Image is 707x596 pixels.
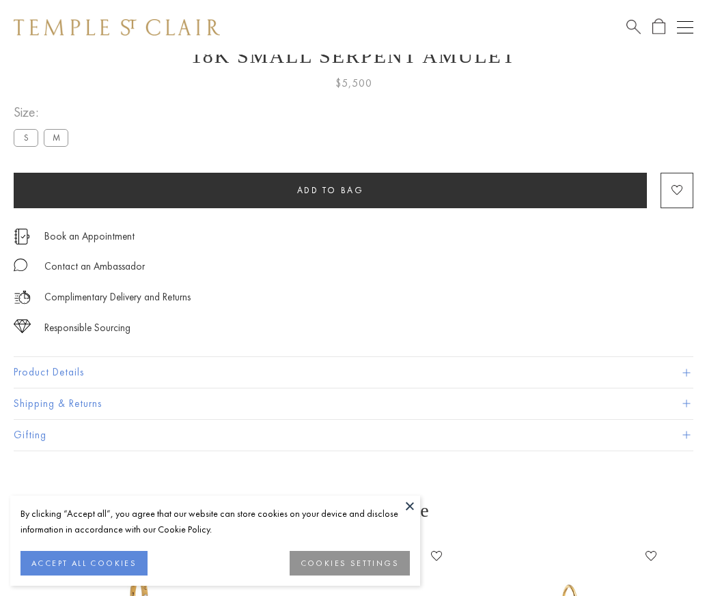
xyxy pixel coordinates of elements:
[652,18,665,36] a: Open Shopping Bag
[44,258,145,275] div: Contact an Ambassador
[297,184,364,196] span: Add to bag
[626,18,641,36] a: Search
[290,551,410,576] button: COOKIES SETTINGS
[14,229,30,244] img: icon_appointment.svg
[44,289,191,306] p: Complimentary Delivery and Returns
[44,320,130,337] div: Responsible Sourcing
[677,19,693,36] button: Open navigation
[14,19,220,36] img: Temple St. Clair
[14,101,74,124] span: Size:
[14,388,693,419] button: Shipping & Returns
[14,289,31,306] img: icon_delivery.svg
[14,173,647,208] button: Add to bag
[14,129,38,146] label: S
[20,506,410,537] div: By clicking “Accept all”, you agree that our website can store cookies on your device and disclos...
[44,229,135,244] a: Book an Appointment
[14,44,693,68] h1: 18K Small Serpent Amulet
[14,357,693,388] button: Product Details
[335,74,372,92] span: $5,500
[14,420,693,451] button: Gifting
[20,551,148,576] button: ACCEPT ALL COOKIES
[44,129,68,146] label: M
[14,258,27,272] img: MessageIcon-01_2.svg
[14,320,31,333] img: icon_sourcing.svg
